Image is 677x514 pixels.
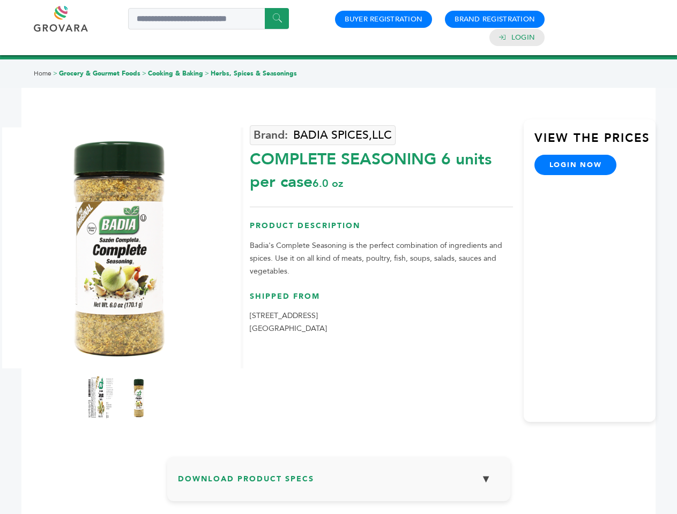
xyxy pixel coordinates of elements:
a: Home [34,69,51,78]
a: BADIA SPICES,LLC [250,125,396,145]
h3: Shipped From [250,291,513,310]
a: login now [534,155,617,175]
img: COMPLETE SEASONING® 6 units per case 6.0 oz [125,376,152,419]
a: Brand Registration [455,14,535,24]
p: Badia's Complete Seasoning is the perfect combination of ingredients and spices. Use it on all ki... [250,239,513,278]
h3: Download Product Specs [178,467,500,498]
span: > [142,69,146,78]
h3: View the Prices [534,130,656,155]
a: Herbs, Spices & Seasonings [211,69,297,78]
a: Cooking & Baking [148,69,203,78]
a: Login [511,33,535,42]
input: Search a product or brand... [128,8,289,29]
p: [STREET_ADDRESS] [GEOGRAPHIC_DATA] [250,309,513,335]
span: > [205,69,209,78]
button: ▼ [473,467,500,490]
span: 6.0 oz [313,176,343,191]
span: > [53,69,57,78]
h3: Product Description [250,221,513,239]
a: Grocery & Gourmet Foods [59,69,140,78]
div: COMPLETE SEASONING 6 units per case [250,143,513,193]
a: Buyer Registration [345,14,422,24]
img: COMPLETE SEASONING® 6 units per case 6.0 oz Product Label [88,376,115,419]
